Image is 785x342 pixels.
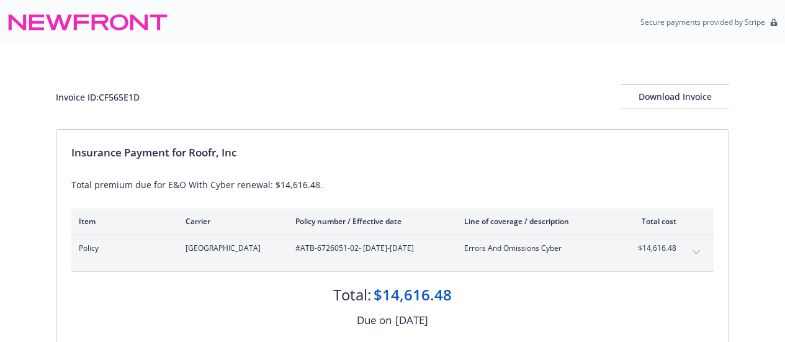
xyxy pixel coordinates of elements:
[630,243,676,254] span: $14,616.48
[621,85,729,109] div: Download Invoice
[464,243,610,254] span: Errors And Omissions Cyber
[186,243,276,254] span: [GEOGRAPHIC_DATA]
[464,216,610,227] div: Line of coverage / description
[79,243,166,254] span: Policy
[71,235,714,271] div: Policy[GEOGRAPHIC_DATA]#ATB-6726051-02- [DATE]-[DATE]Errors And Omissions Cyber$14,616.48expand c...
[395,312,428,328] div: [DATE]
[186,216,276,227] div: Carrier
[71,178,714,191] div: Total premium due for E&O With Cyber renewal: $14,616.48.
[56,91,140,104] div: Invoice ID: CF565E1D
[374,284,452,305] div: $14,616.48
[686,243,706,263] button: expand content
[357,312,392,328] div: Due on
[640,17,765,27] p: Secure payments provided by Stripe
[295,243,444,254] span: #ATB-6726051-02 - [DATE]-[DATE]
[621,84,729,109] button: Download Invoice
[333,284,371,305] div: Total:
[71,145,714,161] div: Insurance Payment for Roofr, Inc
[79,216,166,227] div: Item
[630,216,676,227] div: Total cost
[295,216,444,227] div: Policy number / Effective date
